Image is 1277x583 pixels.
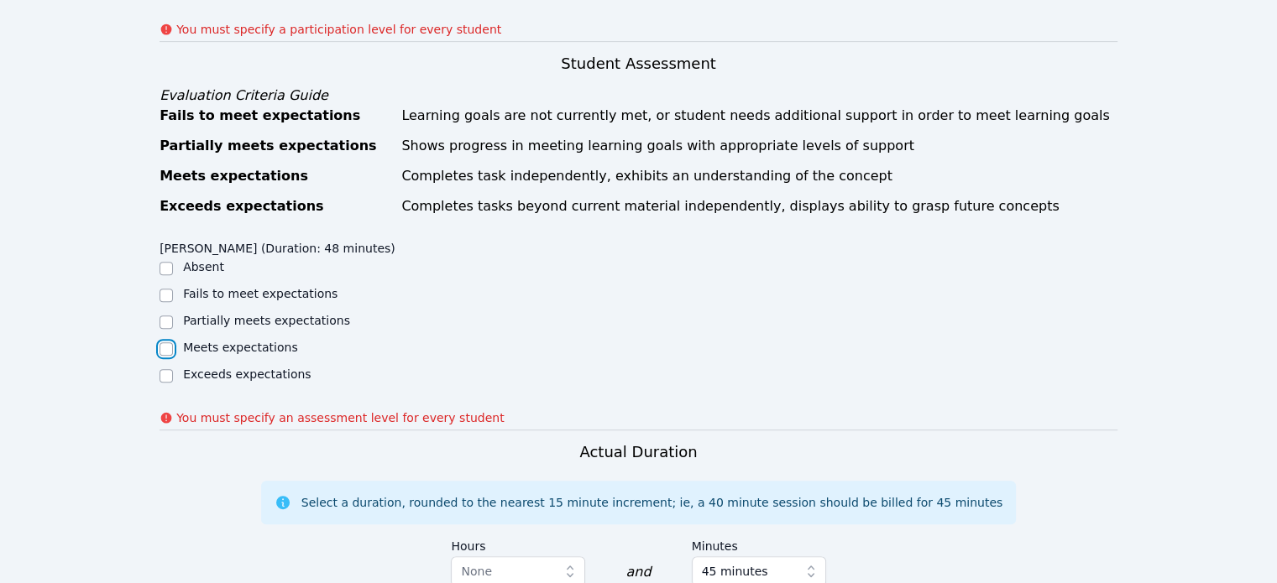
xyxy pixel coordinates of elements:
[160,52,1117,75] h3: Student Assessment
[183,341,298,354] label: Meets expectations
[160,136,391,156] div: Partially meets expectations
[401,106,1117,126] div: Learning goals are not currently met, or student needs additional support in order to meet learni...
[625,562,651,582] div: and
[160,196,391,216] div: Exceeds expectations
[183,287,338,300] label: Fails to meet expectations
[702,561,768,581] span: 45 minutes
[183,367,311,381] label: Exceeds expectations
[176,409,504,426] p: You must specify an assessment level for every student
[401,166,1117,186] div: Completes task independently, exhibits an understanding of the concept
[692,531,826,556] label: Minutes
[176,21,501,38] p: You must specify a participation level for every student
[301,494,1002,511] div: Select a duration, rounded to the nearest 15 minute increment; ie, a 40 minute session should be ...
[183,260,224,273] label: Absent
[451,531,585,556] label: Hours
[461,565,492,578] span: None
[160,233,395,258] legend: [PERSON_NAME] (Duration: 48 minutes)
[183,314,350,327] label: Partially meets expectations
[160,106,391,126] div: Fails to meet expectations
[401,136,1117,156] div: Shows progress in meeting learning goals with appropriate levels of support
[401,196,1117,216] div: Completes tasks beyond current material independently, displays ability to grasp future concepts
[579,440,697,464] h3: Actual Duration
[160,86,1117,106] div: Evaluation Criteria Guide
[160,166,391,186] div: Meets expectations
